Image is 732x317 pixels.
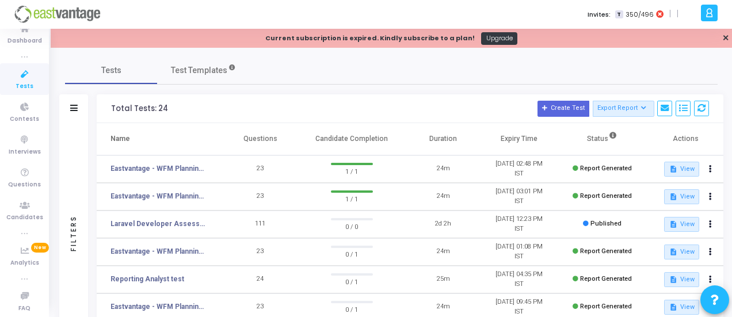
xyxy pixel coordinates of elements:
th: Actions [647,123,723,155]
span: Contests [10,114,39,124]
th: Duration [405,123,481,155]
button: View [664,300,699,315]
a: Eastvantage - WFM Planning Analyst [110,301,206,312]
span: Candidates [6,213,43,223]
span: Interviews [9,147,41,157]
span: Report Generated [580,165,632,172]
button: Export Report [593,101,654,117]
img: logo [14,3,101,26]
td: 24m [405,155,481,183]
span: Analytics [10,258,39,268]
a: Reporting Analyst test [110,274,184,284]
th: Name [97,123,223,155]
th: Expiry Time [481,123,557,155]
a: Eastvantage - WFM Planning Analyst [110,246,206,257]
a: Upgrade [481,32,517,45]
span: Report Generated [580,192,632,200]
span: Report Generated [580,275,632,282]
span: Tests [16,82,33,91]
th: Questions [223,123,299,155]
span: 0 / 1 [331,248,373,259]
span: Test Templates [171,64,227,77]
span: 0 / 1 [331,276,373,287]
span: | [669,8,671,20]
a: ✕ [722,32,729,44]
td: [DATE] 04:35 PM IST [481,266,557,293]
div: Filters [68,170,79,296]
span: 0 / 0 [331,220,373,232]
td: [DATE] 12:23 PM IST [481,211,557,238]
td: [DATE] 01:08 PM IST [481,238,557,266]
td: 24m [405,238,481,266]
button: View [664,272,699,287]
span: 1 / 1 [331,165,373,177]
td: 23 [223,155,299,183]
button: View [664,162,699,177]
td: 111 [223,211,299,238]
button: View [664,245,699,259]
mat-icon: description [669,220,677,228]
mat-icon: description [669,276,677,284]
span: 0 / 1 [331,303,373,315]
th: Candidate Completion [298,123,405,155]
span: T [615,10,623,19]
span: New [31,243,49,253]
label: Invites: [588,10,611,20]
th: Status [556,123,647,155]
span: Published [590,220,622,227]
span: Questions [8,180,41,190]
td: 24 [223,266,299,293]
td: 25m [405,266,481,293]
button: View [664,189,699,204]
td: 2d 2h [405,211,481,238]
button: Create Test [537,101,589,117]
a: Laravel Developer Assessment [110,219,206,229]
span: FAQ [18,304,30,314]
td: 23 [223,238,299,266]
td: 24m [405,183,481,211]
span: Tests [101,64,121,77]
span: | [677,8,678,20]
span: 350/496 [626,10,654,20]
div: Total Tests: 24 [111,104,168,113]
mat-icon: description [669,165,677,173]
span: Report Generated [580,303,632,310]
span: Report Generated [580,247,632,255]
div: Current subscription is expired. Kindly subscribe to a plan! [265,33,475,43]
td: [DATE] 02:48 PM IST [481,155,557,183]
mat-icon: description [669,248,677,256]
mat-icon: description [669,303,677,311]
span: 1 / 1 [331,193,373,204]
span: Dashboard [7,36,42,46]
mat-icon: description [669,193,677,201]
a: Eastvantage - WFM Planning Analyst [110,163,206,174]
td: 23 [223,183,299,211]
button: View [664,217,699,232]
td: [DATE] 03:01 PM IST [481,183,557,211]
a: Eastvantage - WFM Planning Analyst [110,191,206,201]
